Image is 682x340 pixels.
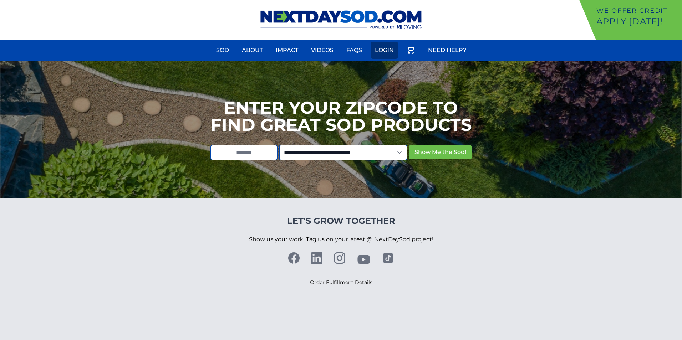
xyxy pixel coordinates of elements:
[310,279,372,285] a: Order Fulfillment Details
[307,42,338,59] a: Videos
[271,42,302,59] a: Impact
[249,215,433,227] h4: Let's Grow Together
[596,6,679,16] p: We offer Credit
[212,42,233,59] a: Sod
[210,99,472,133] h1: Enter your Zipcode to Find Great Sod Products
[249,227,433,252] p: Show us your work! Tag us on your latest @ NextDaySod project!
[371,42,398,59] a: Login
[409,145,472,159] button: Show Me the Sod!
[424,42,470,59] a: Need Help?
[596,16,679,27] p: Apply [DATE]!
[238,42,267,59] a: About
[342,42,366,59] a: FAQs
